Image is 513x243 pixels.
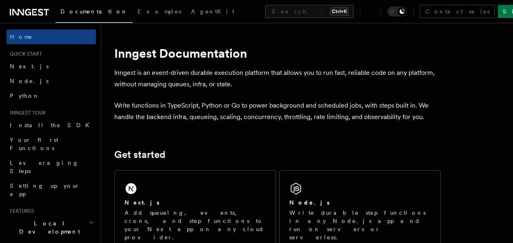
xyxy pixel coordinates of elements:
span: Leveraging Steps [10,160,79,174]
h2: Next.js [124,198,160,207]
p: Inngest is an event-driven durable execution platform that allows you to run fast, reliable code ... [114,67,441,90]
span: Quick start [7,51,42,57]
span: Inngest tour [7,110,46,116]
a: Node.js [7,74,96,88]
a: Your first Functions [7,133,96,155]
a: Python [7,88,96,103]
a: AgentKit [186,2,239,22]
a: Leveraging Steps [7,155,96,178]
p: Write functions in TypeScript, Python or Go to power background and scheduled jobs, with steps bu... [114,100,441,123]
p: Add queueing, events, crons, and step functions to your Next app on any cloud provider. [124,209,266,241]
span: Setting up your app [10,182,80,197]
a: Next.js [7,59,96,74]
span: Node.js [10,78,49,84]
span: Home [10,33,33,41]
kbd: Ctrl+K [330,7,349,16]
a: Home [7,29,96,44]
button: Local Development [7,216,96,239]
button: Toggle dark mode [387,7,407,16]
span: Install the SDK [10,122,94,128]
p: Write durable step functions in any Node.js app and run on servers or serverless. [289,209,431,241]
a: Documentation [56,2,133,23]
span: Features [7,208,34,214]
a: Contact sales [420,5,495,18]
span: Documentation [60,8,128,15]
span: Local Development [7,219,89,236]
a: Get started [114,149,165,160]
span: Your first Functions [10,137,58,151]
h1: Inngest Documentation [114,46,441,61]
h2: Node.js [289,198,330,207]
a: Examples [133,2,186,22]
button: Search...Ctrl+K [265,5,353,18]
a: Install the SDK [7,118,96,133]
span: Next.js [10,63,49,70]
span: Python [10,92,40,99]
span: AgentKit [191,8,234,15]
span: Examples [138,8,181,15]
a: Setting up your app [7,178,96,201]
